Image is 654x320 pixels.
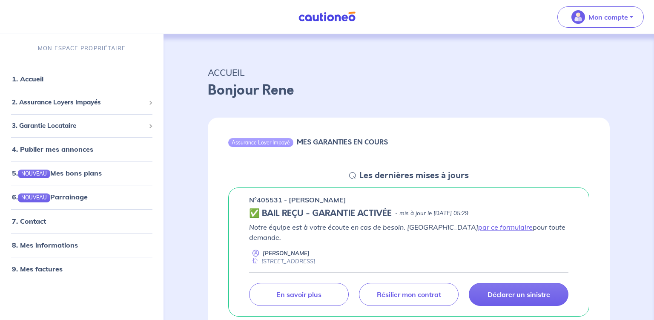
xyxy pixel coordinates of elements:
h5: ✅ BAIL REÇU - GARANTIE ACTIVÉE [249,208,392,219]
span: 3. Garantie Locataire [12,121,145,131]
div: state: CONTRACT-VALIDATED, Context: ,MAYBE-CERTIFICATE,,LESSOR-DOCUMENTS,IS-ODEALIM [249,208,568,219]
p: Notre équipe est à votre écoute en cas de besoin. [GEOGRAPHIC_DATA] pour toute demande. [249,222,568,242]
img: illu_account_valid_menu.svg [571,10,585,24]
p: ACCUEIL [208,65,610,80]
img: Cautioneo [295,12,359,22]
div: 8. Mes informations [3,236,160,254]
div: 5.NOUVEAUMes bons plans [3,164,160,182]
div: [STREET_ADDRESS] [249,257,315,265]
p: En savoir plus [276,290,321,299]
a: 6.NOUVEAUParrainage [12,193,88,201]
div: Assurance Loyer Impayé [228,138,293,147]
div: 3. Garantie Locataire [3,118,160,134]
a: 7. Contact [12,217,46,225]
a: Résilier mon contrat [359,283,459,306]
div: 4. Publier mes annonces [3,141,160,158]
button: illu_account_valid_menu.svgMon compte [557,6,644,28]
div: 6.NOUVEAUParrainage [3,188,160,205]
div: 1. Accueil [3,70,160,87]
div: 9. Mes factures [3,260,160,277]
a: par ce formulaire [478,223,533,231]
div: 7. Contact [3,213,160,230]
p: [PERSON_NAME] [263,249,310,257]
p: Résilier mon contrat [377,290,441,299]
span: 2. Assurance Loyers Impayés [12,98,145,107]
a: 4. Publier mes annonces [12,145,93,153]
a: 9. Mes factures [12,265,63,273]
a: En savoir plus [249,283,349,306]
p: MON ESPACE PROPRIÉTAIRE [38,44,126,52]
p: Bonjour Rene [208,80,610,101]
p: Déclarer un sinistre [488,290,550,299]
p: Mon compte [588,12,628,22]
h5: Les dernières mises à jours [359,170,469,181]
p: - mis à jour le [DATE] 05:29 [395,209,468,218]
h6: MES GARANTIES EN COURS [297,138,388,146]
a: 5.NOUVEAUMes bons plans [12,169,102,177]
a: 1. Accueil [12,75,43,83]
p: n°405531 - [PERSON_NAME] [249,195,346,205]
a: Déclarer un sinistre [469,283,568,306]
a: 8. Mes informations [12,241,78,249]
div: 2. Assurance Loyers Impayés [3,94,160,111]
